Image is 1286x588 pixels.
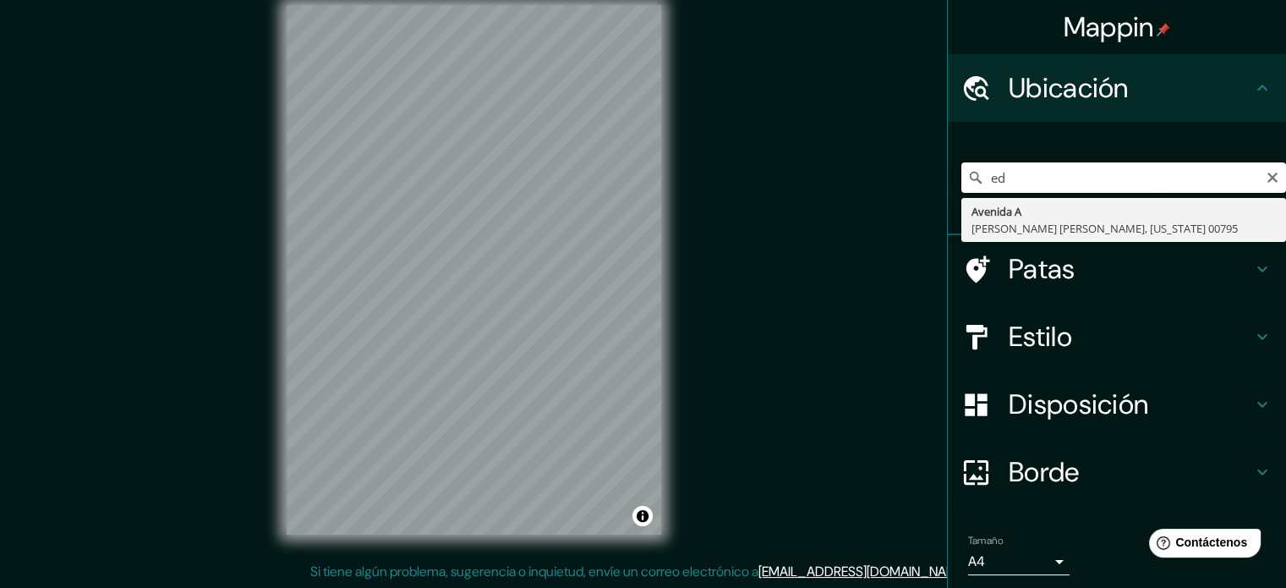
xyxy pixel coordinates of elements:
[1009,319,1072,354] font: Estilo
[758,563,967,580] a: [EMAIL_ADDRESS][DOMAIN_NAME]
[1064,9,1154,45] font: Mappin
[632,506,653,526] button: Activar o desactivar atribución
[1009,454,1080,490] font: Borde
[287,5,661,535] canvas: Mapa
[948,235,1286,303] div: Patas
[968,534,1003,547] font: Tamaño
[948,371,1286,438] div: Disposición
[1136,522,1267,569] iframe: Lanzador de widgets de ayuda
[1266,168,1279,184] button: Claro
[1009,251,1075,287] font: Patas
[948,54,1286,122] div: Ubicación
[971,204,1021,219] font: Avenida A
[948,438,1286,506] div: Borde
[971,221,1238,236] font: [PERSON_NAME] [PERSON_NAME], [US_STATE] 00795
[968,548,1070,575] div: A4
[1009,387,1148,422] font: Disposición
[948,303,1286,371] div: Estilo
[961,162,1286,193] input: Elige tu ciudad o zona
[1157,23,1170,36] img: pin-icon.png
[1009,70,1129,106] font: Ubicación
[968,552,985,570] font: A4
[310,563,758,580] font: Si tiene algún problema, sugerencia o inquietud, envíe un correo electrónico a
